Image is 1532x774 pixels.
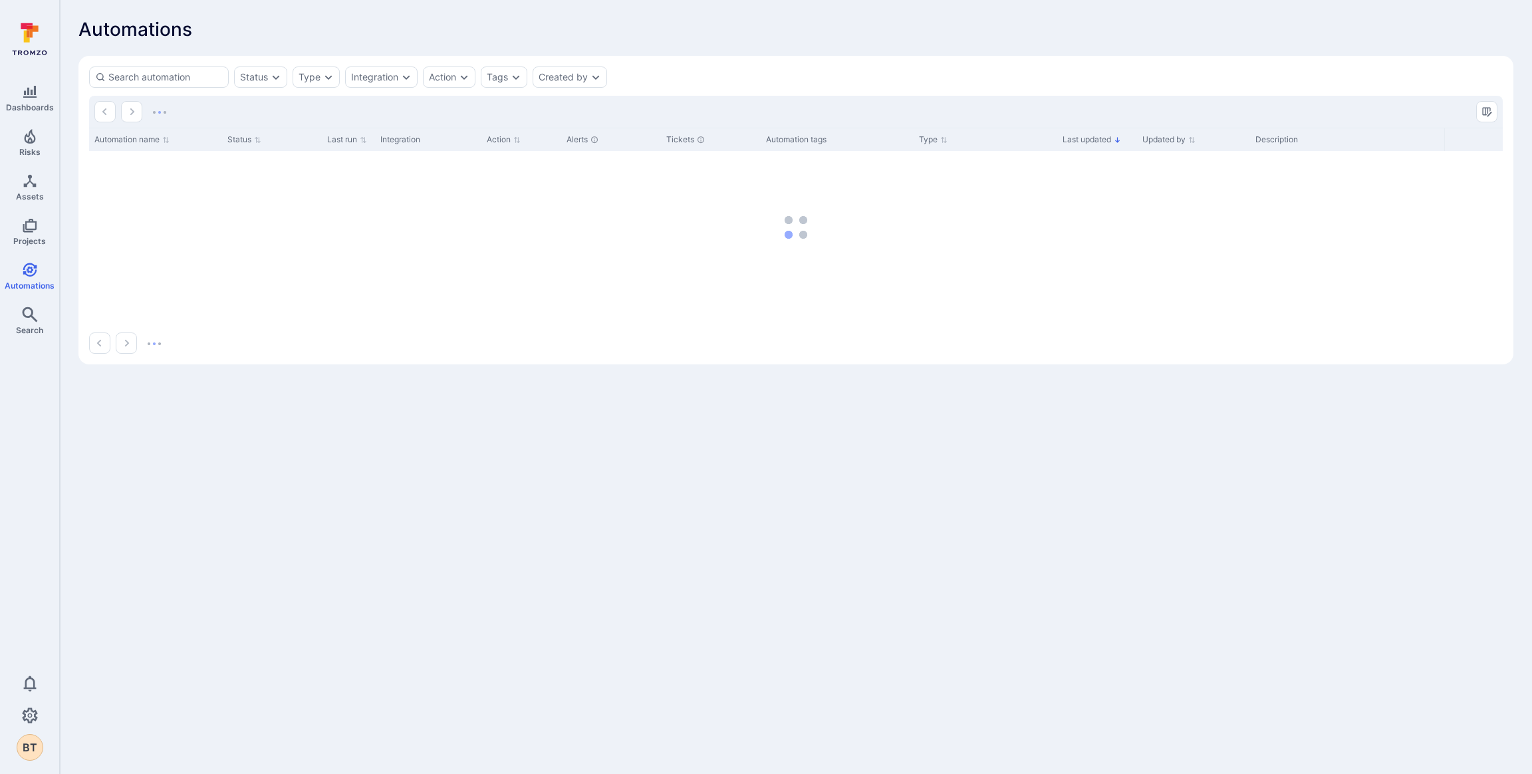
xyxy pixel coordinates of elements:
span: Assets [16,192,44,201]
button: Sort by Last updated [1063,134,1121,145]
button: Tags [487,72,508,82]
p: Sorted by: Alphabetically (Z-A) [1114,133,1121,147]
div: Unresolved alerts [590,136,598,144]
span: Automations [5,281,55,291]
button: Type [299,72,320,82]
button: Go to the next page [121,101,142,122]
img: Loading... [153,111,166,114]
button: Created by [539,72,588,82]
div: integration filter [345,66,418,88]
div: Description [1255,134,1436,146]
div: Unresolved tickets [697,136,705,144]
div: Alerts [567,134,656,146]
span: Search [16,325,43,335]
img: Loading... [148,342,161,345]
button: Manage columns [1476,101,1497,122]
button: Expand dropdown [590,72,601,82]
input: Search automation [108,70,223,84]
div: type filter [293,66,340,88]
button: BT [17,734,43,761]
span: Dashboards [6,102,54,112]
div: Integration [380,134,476,146]
button: Sort by Updated by [1142,134,1196,145]
button: Sort by Type [919,134,948,145]
button: Go to the next page [116,332,137,354]
div: Automation tags [766,134,908,146]
div: created by filter [533,66,607,88]
button: Expand dropdown [323,72,334,82]
span: Projects [13,236,46,246]
div: Tickets [666,134,755,146]
button: Go to the previous page [89,332,110,354]
div: Billy Tinnes [17,734,43,761]
div: status filter [234,66,287,88]
button: Expand dropdown [401,72,412,82]
button: Expand dropdown [459,72,469,82]
button: Expand dropdown [271,72,281,82]
button: Expand dropdown [511,72,521,82]
button: Sort by Automation name [94,134,170,145]
div: tags filter [481,66,527,88]
button: Sort by Status [227,134,261,145]
button: Integration [351,72,398,82]
button: Go to the previous page [94,101,116,122]
button: Sort by Last run [327,134,367,145]
button: Action [429,72,456,82]
span: Risks [19,147,41,157]
span: Automations [78,19,192,40]
button: Sort by Action [487,134,521,145]
button: Status [240,72,268,82]
div: action filter [423,66,475,88]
